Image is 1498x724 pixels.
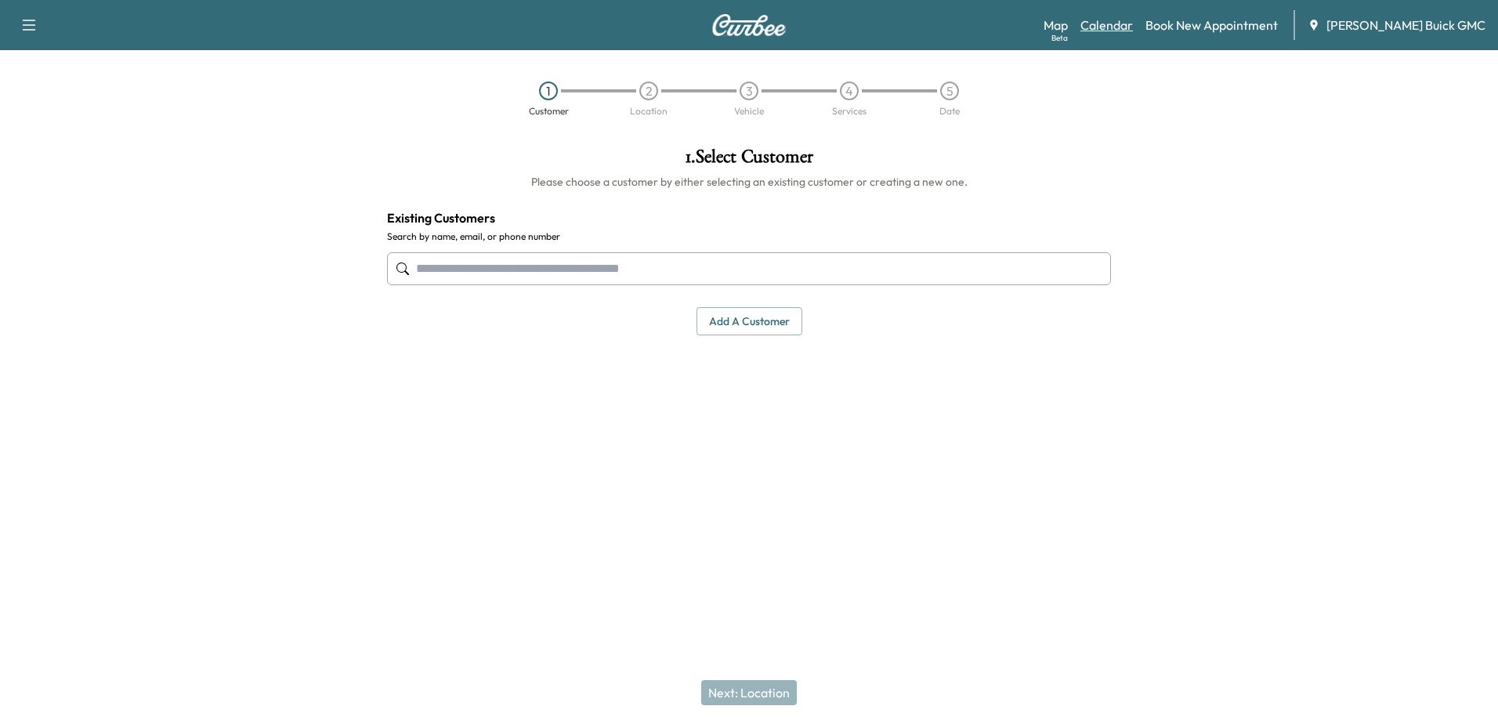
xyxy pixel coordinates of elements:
button: Add a customer [697,307,802,336]
div: Location [630,107,668,116]
a: Book New Appointment [1145,16,1278,34]
div: 3 [740,81,758,100]
h1: 1 . Select Customer [387,147,1111,174]
span: [PERSON_NAME] Buick GMC [1326,16,1485,34]
div: Vehicle [734,107,764,116]
div: 1 [539,81,558,100]
div: Beta [1051,32,1068,44]
a: Calendar [1080,16,1133,34]
h6: Please choose a customer by either selecting an existing customer or creating a new one. [387,174,1111,190]
img: Curbee Logo [711,14,787,36]
div: Customer [529,107,569,116]
h4: Existing Customers [387,208,1111,227]
div: 4 [840,81,859,100]
div: Date [939,107,960,116]
label: Search by name, email, or phone number [387,230,1111,243]
div: 2 [639,81,658,100]
div: Services [832,107,867,116]
div: 5 [940,81,959,100]
a: MapBeta [1044,16,1068,34]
